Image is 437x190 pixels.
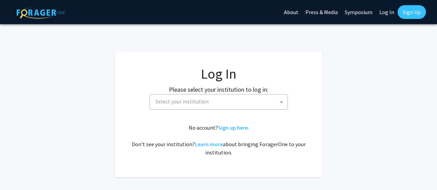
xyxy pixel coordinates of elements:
span: Select your institution [153,94,287,109]
h1: Log In [129,66,308,82]
a: Sign up here [218,124,248,131]
img: ForagerOne Logo [17,7,65,19]
a: Sign Up [398,5,426,19]
span: Select your institution [155,98,209,105]
label: Please select your institution to log in: [169,85,268,94]
a: Learn more about bringing ForagerOne to your institution [195,141,223,148]
span: Select your institution [150,94,288,110]
div: No account? . Don't see your institution? about bringing ForagerOne to your institution. [129,123,308,157]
